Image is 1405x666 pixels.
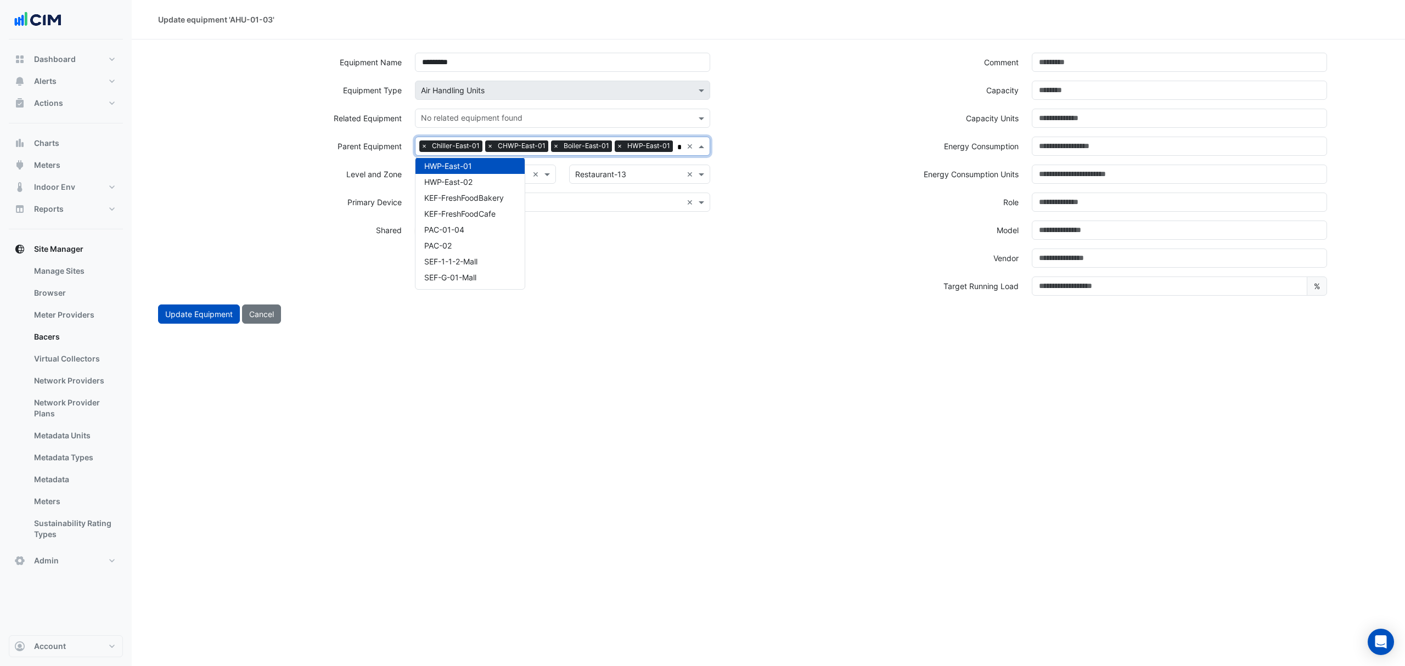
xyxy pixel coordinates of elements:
[997,221,1019,240] label: Model
[1003,193,1019,212] label: Role
[25,326,123,348] a: Bacers
[13,9,63,31] img: Company Logo
[25,392,123,425] a: Network Provider Plans
[415,81,710,100] app-ace-select: The equipment type cannot be modified as this equipment has favourites
[424,209,496,218] span: KEF-FreshFoodCafe
[1368,629,1394,655] div: Open Intercom Messenger
[9,260,123,550] div: Site Manager
[25,304,123,326] a: Meter Providers
[986,81,1019,100] label: Capacity
[485,140,495,151] span: ×
[687,196,696,208] span: Clear
[9,550,123,572] button: Admin
[25,370,123,392] a: Network Providers
[966,109,1019,128] label: Capacity Units
[25,282,123,304] a: Browser
[34,182,75,193] span: Indoor Env
[34,555,59,566] span: Admin
[615,140,625,151] span: ×
[944,137,1019,156] label: Energy Consumption
[687,168,696,180] span: Clear
[14,98,25,109] app-icon: Actions
[334,109,402,128] label: Related Equipment
[924,165,1019,184] label: Energy Consumption Units
[34,76,57,87] span: Alerts
[14,244,25,255] app-icon: Site Manager
[9,132,123,154] button: Charts
[551,140,561,151] span: ×
[14,138,25,149] app-icon: Charts
[25,490,123,512] a: Meters
[9,154,123,176] button: Meters
[9,70,123,92] button: Alerts
[343,81,402,100] label: Equipment Type
[419,112,522,126] div: No related equipment found
[943,276,1019,296] label: Target Running Load
[9,198,123,220] button: Reports
[424,161,472,171] span: HWP-East-01
[9,48,123,70] button: Dashboard
[1307,276,1327,296] span: %
[424,241,452,250] span: PAC-02
[14,555,25,566] app-icon: Admin
[9,635,123,657] button: Account
[424,257,477,266] span: SEF-1-1-2-Mall
[34,641,66,652] span: Account
[25,512,123,545] a: Sustainability Rating Types
[984,53,1019,72] label: Comment
[25,469,123,490] a: Metadata
[347,193,402,212] label: Primary Device
[429,140,482,151] span: Chiller-East-01
[34,244,83,255] span: Site Manager
[34,160,60,171] span: Meters
[158,304,240,324] button: Update Equipment
[408,221,717,249] div: Equipment with parent or descendant cannot be shared.
[25,260,123,282] a: Manage Sites
[14,76,25,87] app-icon: Alerts
[424,289,477,298] span: SEF-G-02-Mall
[415,157,525,289] div: Options List
[625,140,673,151] span: HWP-East-01
[242,304,281,324] button: Cancel
[34,54,76,65] span: Dashboard
[561,140,612,151] span: Boiler-East-01
[993,249,1019,268] label: Vendor
[34,98,63,109] span: Actions
[25,348,123,370] a: Virtual Collectors
[340,53,402,72] label: Equipment Name
[532,168,542,180] span: Clear
[424,193,504,202] span: KEF-FreshFoodBakery
[338,137,402,156] label: Parent Equipment
[687,140,696,152] span: Clear
[424,225,464,234] span: PAC-01-04
[346,165,402,184] label: Level and Zone
[419,140,429,151] span: ×
[424,273,476,282] span: SEF-G-01-Mall
[424,177,473,187] span: HWP-East-02
[34,204,64,215] span: Reports
[25,447,123,469] a: Metadata Types
[9,176,123,198] button: Indoor Env
[14,182,25,193] app-icon: Indoor Env
[14,160,25,171] app-icon: Meters
[158,14,274,25] div: Update equipment 'AHU-01-03'
[25,425,123,447] a: Metadata Units
[495,140,548,151] span: CHWP-East-01
[9,92,123,114] button: Actions
[9,238,123,260] button: Site Manager
[376,221,402,240] label: Shared
[34,138,59,149] span: Charts
[14,54,25,65] app-icon: Dashboard
[14,204,25,215] app-icon: Reports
